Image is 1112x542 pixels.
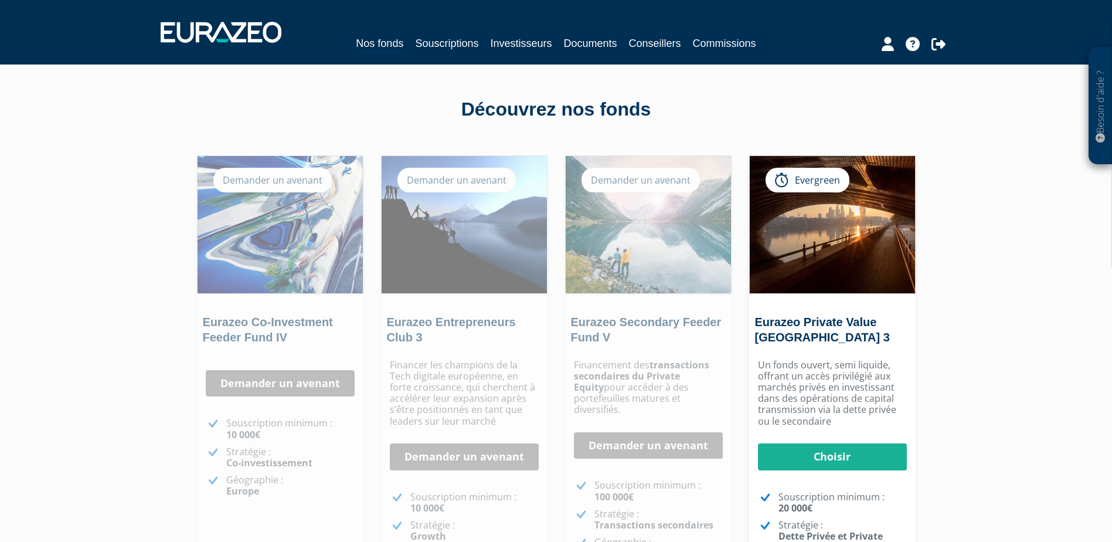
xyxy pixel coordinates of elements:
[574,432,723,459] a: Demander un avenant
[415,35,478,52] a: Souscriptions
[410,502,444,514] strong: 10 000€
[161,22,281,43] img: 1732889491-logotype_eurazeo_blanc_rvb.png
[564,35,617,52] a: Documents
[758,360,907,427] p: Un fonds ouvert, semi liquide, offrant un accès privilégié aux marchés privés en investissant dan...
[226,428,260,441] strong: 10 000€
[198,156,363,293] img: Eurazeo Co-Investment Feeder Fund IV
[594,480,723,502] p: Souscription minimum :
[226,475,355,497] p: Géographie :
[226,446,355,469] p: Stratégie :
[750,156,915,293] img: Eurazeo Private Value Europe 3
[581,168,700,192] div: Demander un avenant
[629,35,681,52] a: Conseillers
[566,156,731,293] img: Eurazeo Secondary Feeder Fund V
[226,485,259,497] strong: Europe
[206,370,355,397] a: Demander un avenant
[758,443,907,470] a: Choisir
[490,35,552,52] a: Investisseurs
[766,168,849,192] div: Evergreen
[213,168,332,192] div: Demander un avenant
[778,492,907,514] p: Souscription minimum :
[594,519,713,531] strong: Transactions secondaires
[693,35,756,52] a: Commissions
[390,360,539,427] p: Financer les champions de la Tech digitale européenne, en forte croissance, qui cherchent à accél...
[226,418,355,440] p: Souscription minimum :
[397,168,516,192] div: Demander un avenant
[410,520,539,542] p: Stratégie :
[203,316,333,344] a: Eurazeo Co-Investment Feeder Fund IV
[382,156,547,293] img: Eurazeo Entrepreneurs Club 3
[571,316,722,344] a: Eurazeo Secondary Feeder Fund V
[594,490,634,503] strong: 100 000€
[778,502,812,514] strong: 20 000€
[387,316,516,344] a: Eurazeo Entrepreneurs Club 3
[1094,53,1107,159] p: Besoin d'aide ?
[574,358,709,394] strong: transactions secondaires du Private Equity
[574,360,723,416] p: Financement des pour accéder à des portefeuilles matures et diversifiés.
[410,492,539,514] p: Souscription minimum :
[390,443,539,470] a: Demander un avenant
[356,35,403,53] a: Nos fonds
[755,316,890,344] a: Eurazeo Private Value [GEOGRAPHIC_DATA] 3
[226,456,312,469] strong: Co-investissement
[222,96,890,123] div: Découvrez nos fonds
[594,509,723,531] p: Stratégie :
